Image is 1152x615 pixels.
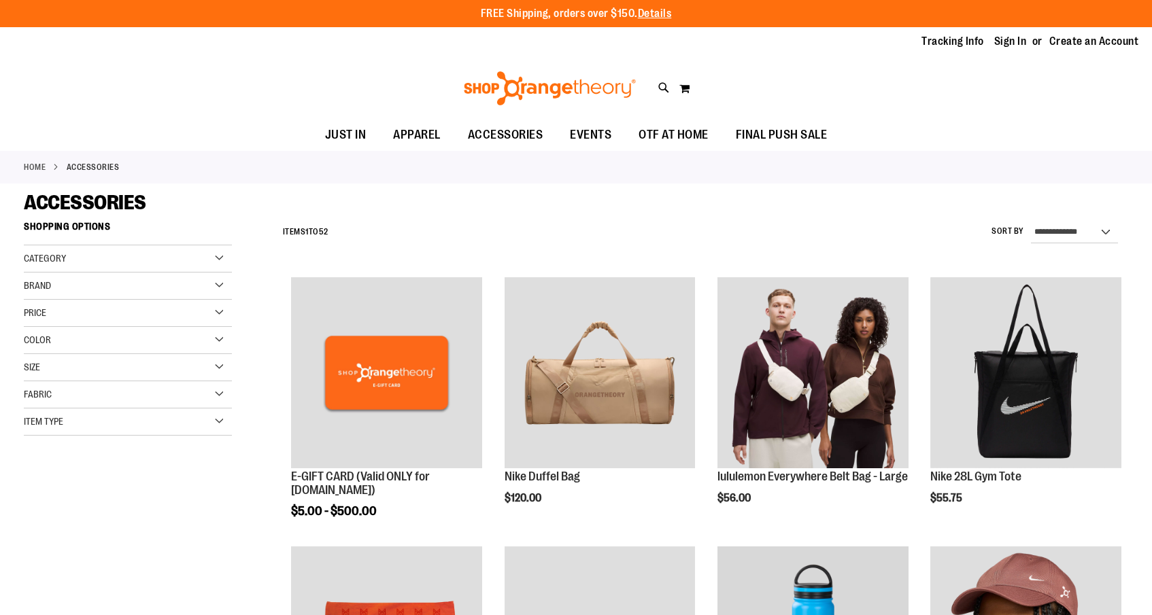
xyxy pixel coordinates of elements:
[24,161,46,173] a: Home
[505,277,696,470] a: Nike Duffel Bag
[921,34,984,49] a: Tracking Info
[736,120,828,150] span: FINAL PUSH SALE
[711,270,915,539] div: product
[930,470,1021,483] a: Nike 28L Gym Tote
[291,504,377,518] span: $5.00 - $500.00
[291,277,482,468] img: E-GIFT CARD (Valid ONLY for ShopOrangetheory.com)
[284,270,489,552] div: product
[24,307,46,318] span: Price
[930,277,1121,470] a: Nike 28L Gym Tote
[393,120,441,150] span: APPAREL
[24,362,40,372] span: Size
[930,492,964,504] span: $55.75
[930,277,1121,468] img: Nike 28L Gym Tote
[717,470,908,483] a: lululemon Everywhere Belt Bag - Large
[305,227,309,236] span: 1
[325,120,367,150] span: JUST IN
[468,120,543,150] span: ACCESSORIES
[570,120,611,150] span: EVENTS
[291,277,482,470] a: E-GIFT CARD (Valid ONLY for ShopOrangetheory.com)
[505,470,580,483] a: Nike Duffel Bag
[24,389,52,400] span: Fabric
[505,492,543,504] span: $120.00
[24,280,51,291] span: Brand
[291,470,430,497] a: E-GIFT CARD (Valid ONLY for [DOMAIN_NAME])
[717,277,909,470] a: lululemon Everywhere Belt Bag - Large
[24,253,66,264] span: Category
[505,277,696,468] img: Nike Duffel Bag
[992,226,1024,237] label: Sort By
[24,215,232,245] strong: Shopping Options
[924,270,1128,539] div: product
[498,270,702,539] div: product
[994,34,1027,49] a: Sign In
[638,7,672,20] a: Details
[319,227,328,236] span: 52
[24,191,146,214] span: ACCESSORIES
[283,222,328,243] h2: Items to
[1049,34,1139,49] a: Create an Account
[67,161,120,173] strong: ACCESSORIES
[717,492,753,504] span: $56.00
[481,6,672,22] p: FREE Shipping, orders over $150.
[24,416,63,427] span: Item Type
[639,120,709,150] span: OTF AT HOME
[717,277,909,468] img: lululemon Everywhere Belt Bag - Large
[462,71,638,105] img: Shop Orangetheory
[24,334,51,345] span: Color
